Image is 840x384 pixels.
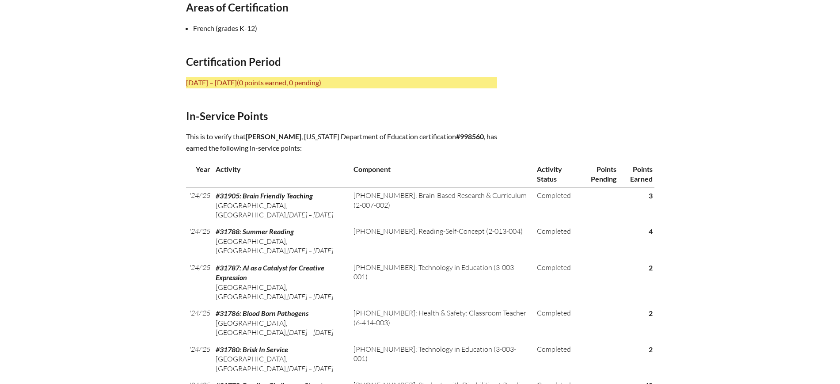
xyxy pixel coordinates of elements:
[212,223,350,259] td: ,
[649,227,653,236] strong: 4
[216,227,294,236] span: #31788: Summer Reading
[186,305,212,341] td: '24/'25
[533,187,579,224] td: Completed
[186,259,212,305] td: '24/'25
[212,161,350,187] th: Activity
[350,223,533,259] td: [PHONE_NUMBER]: Reading-Self-Concept (2-013-004)
[216,283,287,301] span: [GEOGRAPHIC_DATA], [GEOGRAPHIC_DATA]
[287,364,333,373] span: [DATE] – [DATE]
[216,354,287,373] span: [GEOGRAPHIC_DATA], [GEOGRAPHIC_DATA]
[533,223,579,259] td: Completed
[618,161,654,187] th: Points Earned
[246,132,301,141] span: [PERSON_NAME]
[186,77,497,88] p: [DATE] – [DATE]
[216,309,308,317] span: #31786: Blood Born Pathogens
[186,341,212,377] td: '24/'25
[193,23,504,34] li: French (grades K-12)
[287,292,333,301] span: [DATE] – [DATE]
[456,132,484,141] b: #998560
[216,345,288,354] span: #31780: Brisk In Service
[350,187,533,224] td: [PHONE_NUMBER]: Brain-Based Research & Curriculum (2-007-002)
[237,78,321,87] span: (0 points earned, 0 pending)
[533,161,579,187] th: Activity Status
[533,259,579,305] td: Completed
[212,259,350,305] td: ,
[287,246,333,255] span: [DATE] – [DATE]
[649,191,653,200] strong: 3
[287,210,333,219] span: [DATE] – [DATE]
[216,191,313,200] span: #31905: Brain Friendly Teaching
[186,223,212,259] td: '24/'25
[216,237,287,255] span: [GEOGRAPHIC_DATA], [GEOGRAPHIC_DATA]
[649,345,653,354] strong: 2
[350,305,533,341] td: [PHONE_NUMBER]: Health & Safety: Classroom Teacher (6-414-003)
[350,341,533,377] td: [PHONE_NUMBER]: Technology in Education (3-003-001)
[212,187,350,224] td: ,
[216,201,287,219] span: [GEOGRAPHIC_DATA], [GEOGRAPHIC_DATA]
[649,309,653,317] strong: 2
[533,305,579,341] td: Completed
[212,305,350,341] td: ,
[186,110,497,122] h2: In-Service Points
[533,341,579,377] td: Completed
[287,328,333,337] span: [DATE] – [DATE]
[186,187,212,224] td: '24/'25
[186,55,497,68] h2: Certification Period
[350,259,533,305] td: [PHONE_NUMBER]: Technology in Education (3-003-001)
[350,161,533,187] th: Component
[649,263,653,272] strong: 2
[186,1,497,14] h2: Areas of Certification
[186,161,212,187] th: Year
[212,341,350,377] td: ,
[186,131,497,154] p: This is to verify that , [US_STATE] Department of Education certification , has earned the follow...
[216,319,287,337] span: [GEOGRAPHIC_DATA], [GEOGRAPHIC_DATA]
[216,263,324,281] span: #31787: AI as a Catalyst for Creative Expression
[579,161,618,187] th: Points Pending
